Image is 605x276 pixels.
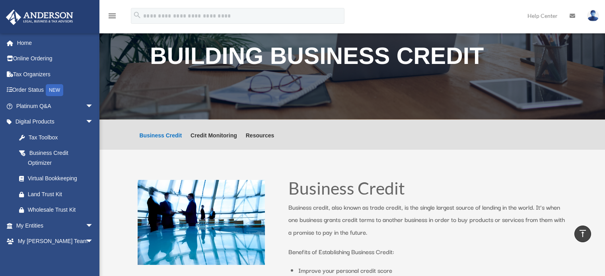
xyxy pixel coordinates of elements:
[288,180,567,201] h1: Business Credit
[150,44,554,72] h1: Building Business Credit
[246,133,274,150] a: Resources
[86,98,101,114] span: arrow_drop_down
[133,11,142,19] i: search
[11,145,101,171] a: Business Credit Optimizer
[28,148,91,168] div: Business Credit Optimizer
[6,249,105,265] a: My Documentsarrow_drop_down
[138,180,265,265] img: business people talking in office
[6,234,105,249] a: My [PERSON_NAME] Teamarrow_drop_down
[86,249,101,265] span: arrow_drop_down
[578,229,587,238] i: vertical_align_top
[28,174,95,183] div: Virtual Bookkeeping
[288,245,567,258] p: Benefits of Establishing Business Credit:
[11,129,105,145] a: Tax Toolbox
[28,189,95,199] div: Land Trust Kit
[574,226,591,242] a: vertical_align_top
[86,114,101,130] span: arrow_drop_down
[6,218,105,234] a: My Entitiesarrow_drop_down
[288,201,567,246] p: Business credit, also known as trade credit, is the single largest source of lending in the world...
[6,98,105,114] a: Platinum Q&Aarrow_drop_down
[4,10,76,25] img: Anderson Advisors Platinum Portal
[28,205,95,215] div: Wholesale Trust Kit
[46,84,63,96] div: NEW
[86,218,101,234] span: arrow_drop_down
[107,11,117,21] i: menu
[191,133,237,150] a: Credit Monitoring
[6,66,105,82] a: Tax Organizers
[6,114,105,130] a: Digital Productsarrow_drop_down
[6,51,105,67] a: Online Ordering
[107,14,117,21] a: menu
[11,171,105,187] a: Virtual Bookkeeping
[11,202,105,218] a: Wholesale Trust Kit
[6,35,105,51] a: Home
[140,133,182,150] a: Business Credit
[28,133,95,143] div: Tax Toolbox
[86,234,101,250] span: arrow_drop_down
[587,10,599,21] img: User Pic
[6,82,105,98] a: Order StatusNEW
[11,186,105,202] a: Land Trust Kit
